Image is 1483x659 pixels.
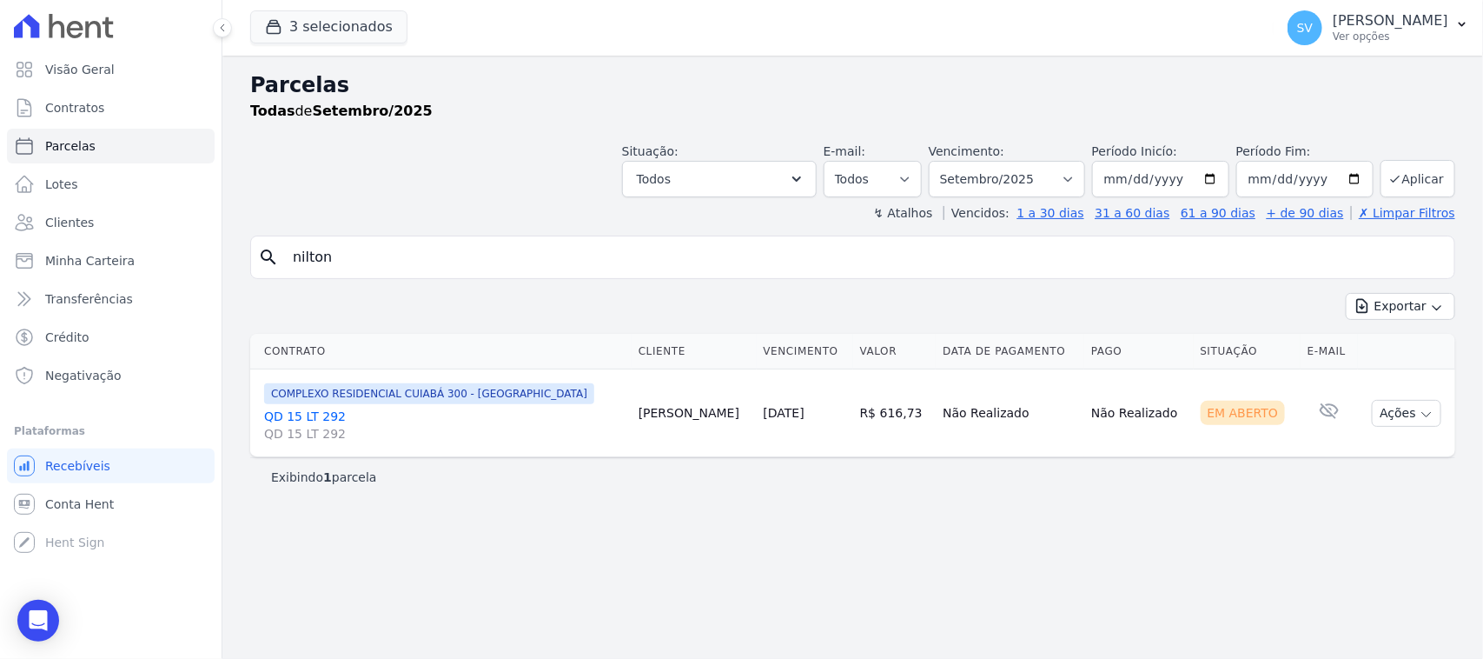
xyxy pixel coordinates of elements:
[45,214,94,231] span: Clientes
[250,103,295,119] strong: Todas
[17,600,59,642] div: Open Intercom Messenger
[250,70,1455,101] h2: Parcelas
[1351,206,1455,220] a: ✗ Limpar Filtros
[1297,22,1313,34] span: SV
[264,408,625,443] a: QD 15 LT 292QD 15 LT 292
[1017,206,1084,220] a: 1 a 30 dias
[7,52,215,87] a: Visão Geral
[7,358,215,393] a: Negativação
[1095,206,1169,220] a: 31 a 60 dias
[45,290,133,308] span: Transferências
[258,247,279,268] i: search
[45,137,96,155] span: Parcelas
[1092,144,1177,158] label: Período Inicío:
[250,10,407,43] button: 3 selecionados
[1372,400,1441,427] button: Ações
[1333,30,1448,43] p: Ver opções
[45,496,114,513] span: Conta Hent
[1084,369,1193,457] td: Não Realizado
[313,103,433,119] strong: Setembro/2025
[622,144,679,158] label: Situação:
[824,144,866,158] label: E-mail:
[1181,206,1255,220] a: 61 a 90 dias
[1201,401,1286,425] div: Em Aberto
[873,206,932,220] label: ↯ Atalhos
[250,101,433,122] p: de
[853,334,937,369] th: Valor
[1346,293,1455,320] button: Exportar
[264,383,594,404] span: COMPLEXO RESIDENCIAL CUIABÁ 300 - [GEOGRAPHIC_DATA]
[7,487,215,522] a: Conta Hent
[632,369,757,457] td: [PERSON_NAME]
[323,470,332,484] b: 1
[14,421,208,442] div: Plataformas
[7,205,215,240] a: Clientes
[45,367,122,384] span: Negativação
[45,176,78,193] span: Lotes
[45,61,115,78] span: Visão Geral
[1380,160,1455,197] button: Aplicar
[45,457,110,475] span: Recebíveis
[7,129,215,163] a: Parcelas
[757,334,853,369] th: Vencimento
[1267,206,1344,220] a: + de 90 dias
[936,369,1084,457] td: Não Realizado
[271,469,377,486] p: Exibindo parcela
[1236,143,1374,161] label: Período Fim:
[1333,12,1448,30] p: [PERSON_NAME]
[250,334,632,369] th: Contrato
[929,144,1004,158] label: Vencimento:
[1301,334,1358,369] th: E-mail
[7,90,215,125] a: Contratos
[1274,3,1483,52] button: SV [PERSON_NAME] Ver opções
[7,167,215,202] a: Lotes
[632,334,757,369] th: Cliente
[45,329,89,346] span: Crédito
[45,99,104,116] span: Contratos
[7,282,215,316] a: Transferências
[764,406,804,420] a: [DATE]
[7,243,215,278] a: Minha Carteira
[1084,334,1193,369] th: Pago
[282,240,1447,275] input: Buscar por nome do lote ou do cliente
[1194,334,1301,369] th: Situação
[264,425,625,443] span: QD 15 LT 292
[637,169,671,190] span: Todos
[936,334,1084,369] th: Data de Pagamento
[7,449,215,483] a: Recebíveis
[45,252,135,270] span: Minha Carteira
[943,206,1010,220] label: Vencidos:
[7,320,215,355] a: Crédito
[853,369,937,457] td: R$ 616,73
[622,161,817,197] button: Todos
